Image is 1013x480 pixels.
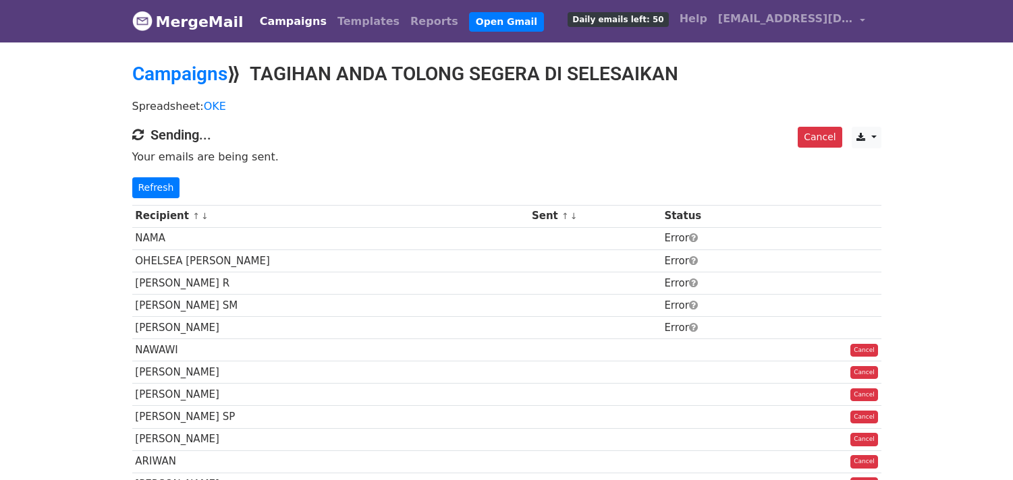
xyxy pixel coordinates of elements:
[562,5,674,32] a: Daily emails left: 50
[661,249,775,272] td: Error
[661,272,775,294] td: Error
[661,317,775,339] td: Error
[132,99,881,113] p: Spreadsheet:
[332,8,405,35] a: Templates
[661,294,775,316] td: Error
[132,63,881,86] h2: ⟫ TAGIHAN ANDA TOLONG SEGERA DI SELESAIKAN
[850,455,878,469] a: Cancel
[132,428,529,450] td: [PERSON_NAME]
[132,339,529,361] td: NAWAWI
[850,388,878,402] a: Cancel
[570,211,578,221] a: ↓
[132,227,529,249] td: NAMA
[850,411,878,424] a: Cancel
[204,100,226,113] a: OKE
[132,384,529,406] td: [PERSON_NAME]
[132,63,227,85] a: Campaigns
[674,5,713,32] a: Help
[132,317,529,339] td: [PERSON_NAME]
[132,249,529,272] td: OHELSEA [PERSON_NAME]
[132,272,529,294] td: [PERSON_NAME] R
[850,344,878,357] a: Cancel
[469,12,544,32] a: Open Gmail
[132,450,529,473] td: ARIWAN
[405,8,464,35] a: Reports
[661,227,775,249] td: Error
[132,150,881,164] p: Your emails are being sent.
[201,211,209,221] a: ↓
[850,433,878,446] a: Cancel
[132,11,153,31] img: MergeMail logo
[568,12,668,27] span: Daily emails left: 50
[132,205,529,227] th: Recipient
[132,294,529,316] td: [PERSON_NAME] SM
[132,177,180,198] a: Refresh
[132,406,529,428] td: [PERSON_NAME] SP
[132,361,529,384] td: [PERSON_NAME]
[562,211,569,221] a: ↑
[798,127,842,148] a: Cancel
[192,211,200,221] a: ↑
[713,5,871,37] a: [EMAIL_ADDRESS][DOMAIN_NAME]
[850,366,878,380] a: Cancel
[132,7,244,36] a: MergeMail
[718,11,853,27] span: [EMAIL_ADDRESS][DOMAIN_NAME]
[528,205,661,227] th: Sent
[661,205,775,227] th: Status
[132,127,881,143] h4: Sending...
[254,8,332,35] a: Campaigns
